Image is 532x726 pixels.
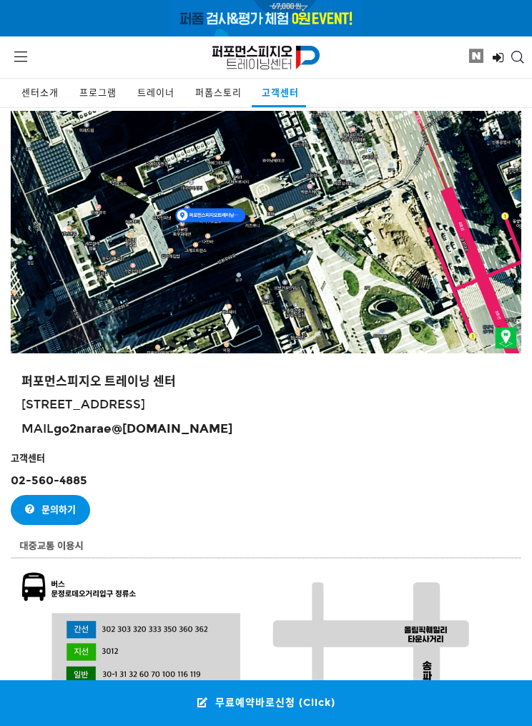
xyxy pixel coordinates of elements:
[11,453,45,464] span: 고객센터
[112,421,232,436] span: @[DOMAIN_NAME]
[192,79,242,107] a: 퍼폼스토리
[21,374,176,389] span: 퍼포먼스피지오 트레이닝 센터
[18,79,59,107] a: 센터소개
[54,421,112,436] strong: go2narae
[21,397,145,412] span: [STREET_ADDRESS]
[21,421,112,436] span: MAIL
[11,474,54,487] span: 02-560
[195,87,242,99] span: 퍼폼스토리
[262,87,299,99] span: 고객센터
[76,79,117,107] a: 프로그램
[11,495,90,526] a: 문의하기
[54,474,87,487] span: -4885
[259,79,299,107] a: 고객센터
[137,87,174,99] span: 트레이너
[179,686,353,721] a: 무료예약바로신청 (Click)
[134,79,174,107] a: 트레이너
[11,111,521,353] a: 퍼포먼스 피지오 서울점 지도
[21,87,59,99] span: 센터소개
[79,87,117,99] span: 프로그램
